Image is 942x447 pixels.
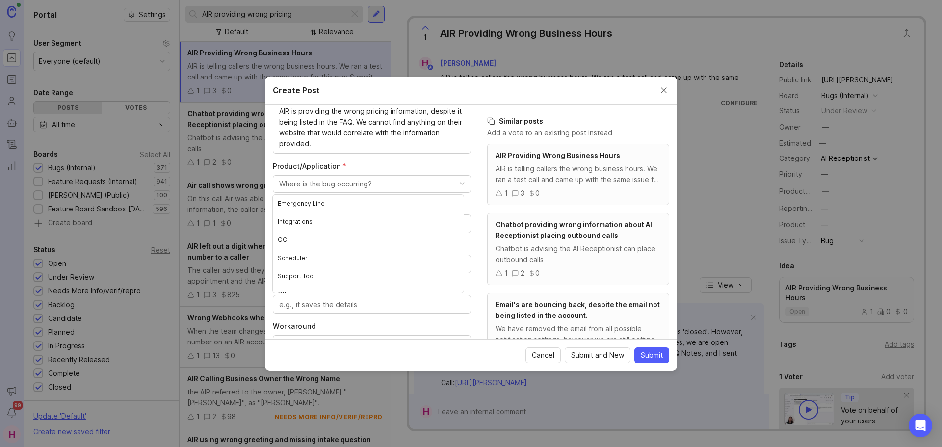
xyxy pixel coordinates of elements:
li: OC [273,231,464,249]
div: 0 [535,188,540,199]
div: Where is the bug occurring? [279,179,372,189]
a: Email's are bouncing back, despite the email not being listed in the account.We have removed the ... [487,293,669,365]
label: Workaround [273,321,471,331]
a: Chatbot providing wrong information about AI Receptionist placing outbound callsChatbot is advisi... [487,213,669,285]
button: Submit and New [565,347,630,363]
span: Submit [641,350,663,360]
button: Close create post modal [658,85,669,96]
h2: Create Post [273,84,320,96]
p: Add a vote to an existing post instead [487,128,669,138]
span: Email's are bouncing back, despite the email not being listed in the account. [496,300,660,319]
li: Integrations [273,212,464,231]
div: Chatbot is advising the AI Receptionist can place outbound calls [496,243,661,265]
span: Product/Application (required) [273,162,346,170]
li: Other [273,285,464,303]
div: We have removed the email from all possible notification settings, however we are still getting b... [496,323,661,345]
textarea: AIR is providing the wrong pricing information, despite it being listed in the FAQ. We cannot fin... [279,106,465,149]
button: Cancel [525,347,561,363]
li: Support Tool [273,267,464,285]
div: 1 [504,188,508,199]
a: AIR Providing Wrong Business HoursAIR is telling callers the wrong business hours. We ran a test ... [487,144,669,205]
div: 0 [535,268,540,279]
span: Submit and New [571,350,624,360]
h3: Similar posts [487,116,669,126]
span: Cancel [532,350,554,360]
span: AIR Providing Wrong Business Hours [496,151,620,159]
button: Submit [634,347,669,363]
li: Emergency Line [273,194,464,212]
div: 3 [521,188,524,199]
div: AIR is telling callers the wrong business hours. We ran a test call and came up with the same iss... [496,163,661,185]
li: Scheduler [273,249,464,267]
span: Chatbot providing wrong information about AI Receptionist placing outbound calls [496,220,652,239]
div: 1 [504,268,508,279]
div: Open Intercom Messenger [909,414,932,437]
div: 2 [521,268,524,279]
